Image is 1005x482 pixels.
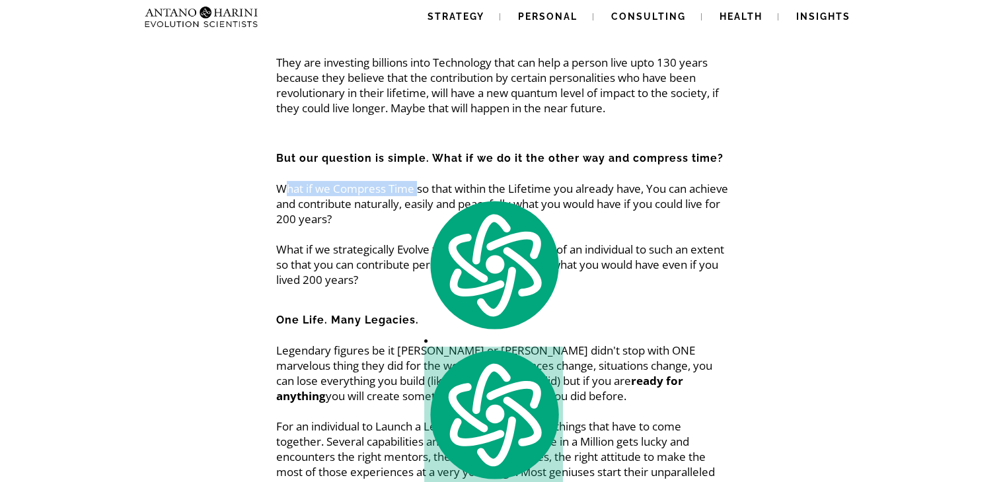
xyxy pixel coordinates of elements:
[611,11,686,22] span: Consulting
[276,373,683,403] strong: ready for anything
[424,197,563,333] img: logo.svg
[276,55,729,116] p: They are investing billions into Technology that can help a person live upto 130 years because th...
[276,166,729,287] p: What if we Compress Time so that within the Lifetime you already have, You can achieve and contri...
[276,151,729,166] h5: But our question is simple. What if we do it the other way and compress time?
[518,11,577,22] span: Personal
[796,11,850,22] span: Insights
[424,347,563,482] img: logo.svg
[720,11,763,22] span: Health
[276,297,729,327] h5: One Life. Many Legacies.
[428,11,484,22] span: Strategy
